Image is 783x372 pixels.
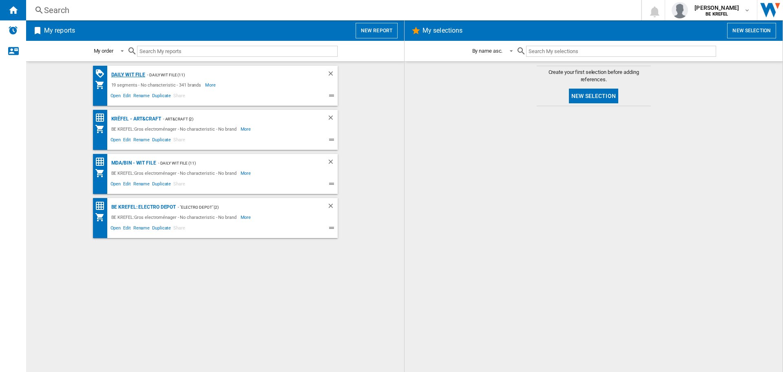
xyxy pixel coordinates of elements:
span: Edit [122,180,132,190]
span: Create your first selection before adding references. [537,69,651,83]
span: More [241,212,252,222]
div: BE KREFEL:Gros electroménager - No characteristic - No brand [109,212,241,222]
span: Rename [132,92,151,102]
span: Duplicate [151,92,172,102]
div: Delete [327,114,338,124]
button: New report [356,23,398,38]
span: Edit [122,136,132,146]
span: More [241,124,252,134]
div: - Daily WIT file (11) [145,70,310,80]
span: Edit [122,224,132,234]
div: Krëfel - Art&Craft [109,114,161,124]
div: BE KREFEL:Gros electroménager - No characteristic - No brand [109,124,241,134]
div: BE KREFEL: Electro depot [109,202,176,212]
span: Rename [132,180,151,190]
div: Delete [327,70,338,80]
input: Search My selections [526,46,716,57]
div: Daily WIT file [109,70,146,80]
div: BE KREFEL:Gros electroménager - No characteristic - No brand [109,168,241,178]
span: More [205,80,217,90]
span: More [241,168,252,178]
h2: My reports [42,23,77,38]
span: Open [109,92,122,102]
span: Share [172,224,186,234]
img: profile.jpg [672,2,688,18]
span: Rename [132,224,151,234]
span: Open [109,180,122,190]
div: My Assortment [95,168,109,178]
b: BE KREFEL [706,11,728,17]
div: Delete [327,202,338,212]
input: Search My reports [137,46,338,57]
div: - "Electro depot" (2) [176,202,310,212]
div: Price Matrix [95,201,109,211]
div: My Assortment [95,212,109,222]
span: Open [109,136,122,146]
span: [PERSON_NAME] [695,4,739,12]
h2: My selections [421,23,464,38]
div: Price Matrix [95,113,109,123]
div: 19 segments - No characteristic - 341 brands [109,80,206,90]
div: By name asc. [472,48,503,54]
div: My order [94,48,113,54]
div: PROMOTIONS Matrix [95,69,109,79]
div: MDA/BIN - WIT file [109,158,156,168]
span: Duplicate [151,136,172,146]
span: Edit [122,92,132,102]
div: My Assortment [95,80,109,90]
div: - Art&Craft (2) [161,114,311,124]
span: Share [172,136,186,146]
span: Share [172,180,186,190]
div: Delete [327,158,338,168]
img: alerts-logo.svg [8,25,18,35]
button: New selection [727,23,776,38]
button: New selection [569,89,618,103]
div: Price Matrix [95,157,109,167]
div: Search [44,4,620,16]
span: Share [172,92,186,102]
span: Duplicate [151,224,172,234]
span: Rename [132,136,151,146]
div: My Assortment [95,124,109,134]
span: Duplicate [151,180,172,190]
div: - Daily WIT file (11) [156,158,311,168]
span: Open [109,224,122,234]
